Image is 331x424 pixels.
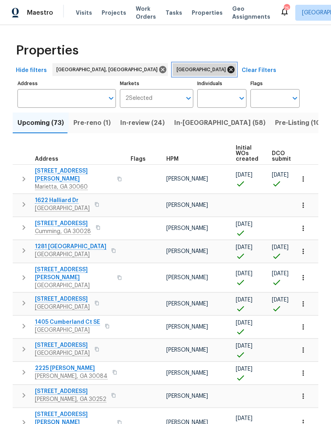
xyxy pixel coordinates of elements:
span: Properties [16,47,79,54]
span: Hide filters [16,66,47,76]
span: Tasks [165,10,182,16]
span: Projects [102,9,126,17]
span: [PERSON_NAME] [166,249,208,254]
span: Clear Filters [242,66,276,76]
span: Work Orders [136,5,156,21]
span: [GEOGRAPHIC_DATA] [177,66,229,74]
span: [DATE] [236,366,252,372]
button: Clear Filters [239,63,279,78]
span: Visits [76,9,92,17]
button: Hide filters [13,63,50,78]
span: Initial WOs created [236,145,258,162]
span: [DATE] [272,245,289,250]
button: Open [183,93,194,104]
span: 2 Selected [125,95,152,102]
span: [PERSON_NAME] [166,226,208,231]
div: [GEOGRAPHIC_DATA] [173,63,236,76]
span: Pre-reno (1) [73,117,111,128]
span: Address [35,156,58,162]
span: [DATE] [236,416,252,421]
div: [GEOGRAPHIC_DATA], [GEOGRAPHIC_DATA] [52,63,168,76]
span: [DATE] [236,320,252,326]
span: Upcoming (73) [17,117,64,128]
span: [PERSON_NAME] [166,176,208,182]
label: Flags [250,81,300,86]
span: DCO submitted [272,151,300,162]
span: [PERSON_NAME] [166,324,208,330]
span: [DATE] [236,271,252,276]
span: Flags [131,156,146,162]
button: Open [106,93,117,104]
span: [DATE] [272,297,289,303]
label: Address [17,81,116,86]
span: [DATE] [236,172,252,178]
span: Maestro [27,9,53,17]
span: [PERSON_NAME] [166,301,208,307]
span: Pre-Listing (10) [275,117,323,128]
span: [DATE] [236,297,252,303]
span: In-review (24) [120,117,165,128]
button: Open [236,93,247,104]
span: [DATE] [236,343,252,349]
span: [DATE] [272,172,289,178]
span: [GEOGRAPHIC_DATA], [GEOGRAPHIC_DATA] [56,66,161,74]
span: [DATE] [272,271,289,276]
span: In-[GEOGRAPHIC_DATA] (58) [174,117,266,128]
span: [PERSON_NAME] [166,347,208,353]
span: [DATE] [236,222,252,227]
label: Markets [120,81,194,86]
span: [PERSON_NAME] [166,393,208,399]
span: [DATE] [236,245,252,250]
span: [PERSON_NAME] [166,202,208,208]
span: Geo Assignments [232,5,270,21]
button: Open [289,93,300,104]
span: [PERSON_NAME] [166,275,208,280]
span: HPM [166,156,179,162]
label: Individuals [197,81,246,86]
div: 75 [284,5,289,13]
span: [PERSON_NAME] [166,370,208,376]
span: Properties [192,9,223,17]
